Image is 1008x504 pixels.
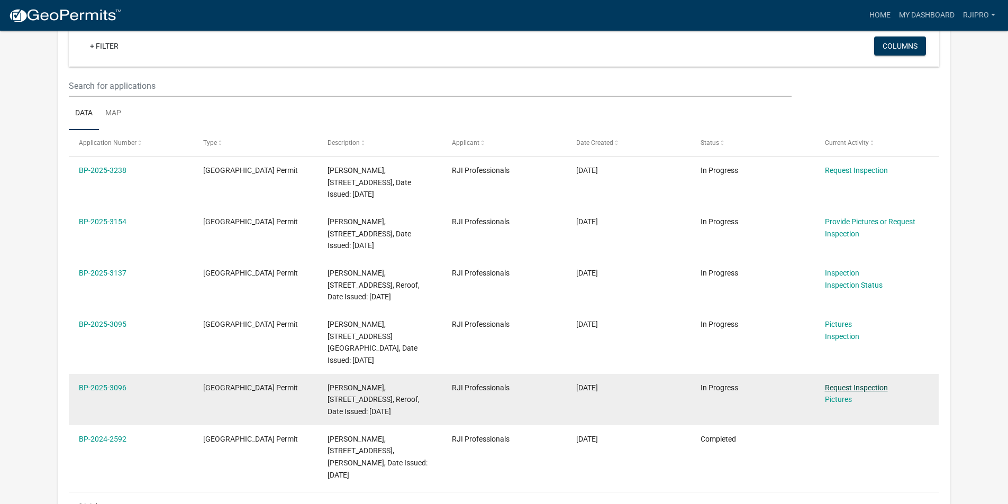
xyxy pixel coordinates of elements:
span: RJI Professionals [452,269,510,277]
datatable-header-cell: Date Created [566,130,691,155]
span: STEPHEN ROBINSON, 2859 LONG LAKE DR NW, Reroof, Date Issued: 07/25/2025 [328,166,411,199]
span: In Progress [701,217,738,226]
button: Columns [874,36,926,56]
span: Jason Merrifield, 2844 Long Lake Dr NW, Reside, Date Issued: 05/22/2025 [328,217,411,250]
span: Status [701,139,719,146]
a: BP-2025-3154 [79,217,126,226]
span: RJI Professionals [452,320,510,328]
span: 02/16/2024 [576,435,598,443]
span: JONATHON NICHOL, 9669 285TH AVE NE, Reside, Date Issued: 04/16/2025 [328,320,417,364]
span: Description [328,139,360,146]
a: Request Inspection [825,166,888,175]
span: DANIEL D SMITH, 7276 281ST AVE NE, Reroof, Date Issued: 02/08/2024 [328,435,428,479]
a: Home [865,5,895,25]
a: BP-2025-3095 [79,320,126,328]
a: BP-2024-2592 [79,435,126,443]
a: BP-2025-3096 [79,383,126,392]
datatable-header-cell: Description [317,130,442,155]
span: 04/15/2025 [576,383,598,392]
a: + Filter [81,36,127,56]
span: Applicant [452,139,479,146]
span: Isanti County Building Permit [203,320,298,328]
a: Map [99,97,128,131]
a: BP-2025-3137 [79,269,126,277]
span: Date Created [576,139,613,146]
a: Request Inspection [825,383,888,392]
span: In Progress [701,166,738,175]
span: Isanti County Building Permit [203,383,298,392]
span: Application Number [79,139,137,146]
span: RJI Professionals [452,435,510,443]
span: Isanti County Building Permit [203,269,298,277]
span: 05/12/2025 [576,269,598,277]
a: Inspection [825,269,859,277]
a: BP-2025-3238 [79,166,126,175]
span: RJI Professionals [452,383,510,392]
span: Current Activity [825,139,869,146]
span: 04/15/2025 [576,320,598,328]
a: Inspection [825,332,859,341]
span: 05/20/2025 [576,217,598,226]
span: Type [203,139,217,146]
datatable-header-cell: Application Number [69,130,193,155]
span: Completed [701,435,736,443]
a: Inspection Status [825,281,883,289]
a: Data [69,97,99,131]
span: 07/22/2025 [576,166,598,175]
span: RJI Professionals [452,166,510,175]
span: In Progress [701,269,738,277]
a: Pictures [825,320,852,328]
datatable-header-cell: Type [193,130,317,155]
span: RJI Professionals [452,217,510,226]
a: Provide Pictures or Request Inspection [825,217,915,238]
span: JORGE PERALES, 28753 NOTRE DAME ST NE, Reroof, Date Issued: 05/13/2025 [328,269,420,301]
a: RJIPRO [959,5,1000,25]
span: Isanti County Building Permit [203,435,298,443]
span: Isanti County Building Permit [203,166,298,175]
input: Search for applications [69,75,791,97]
span: In Progress [701,383,738,392]
span: Isanti County Building Permit [203,217,298,226]
a: My Dashboard [895,5,959,25]
datatable-header-cell: Applicant [442,130,566,155]
a: Pictures [825,395,852,404]
span: JONATHON NICHOL, 9669 285TH AVE NE, Reroof, Date Issued: 04/16/2025 [328,383,420,416]
datatable-header-cell: Current Activity [814,130,939,155]
datatable-header-cell: Status [690,130,814,155]
span: In Progress [701,320,738,328]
